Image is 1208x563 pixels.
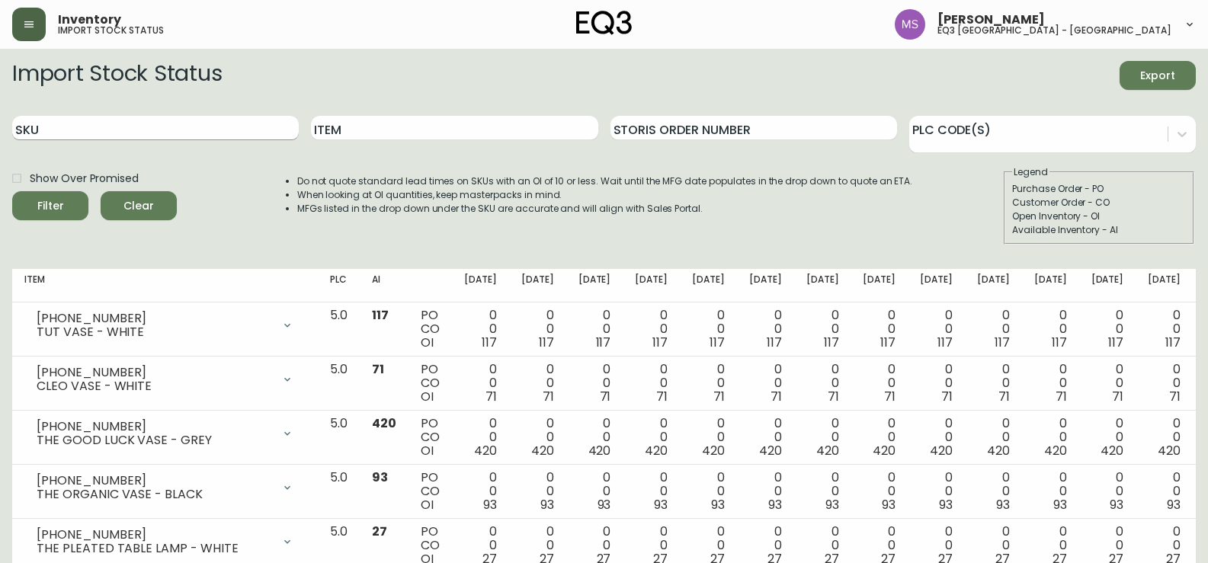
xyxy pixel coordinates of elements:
[464,417,497,458] div: 0 0
[920,417,953,458] div: 0 0
[806,363,839,404] div: 0 0
[656,388,668,405] span: 71
[578,309,611,350] div: 0 0
[1079,269,1136,302] th: [DATE]
[464,363,497,404] div: 0 0
[596,334,611,351] span: 117
[1110,496,1123,513] span: 93
[113,197,165,216] span: Clear
[464,471,497,512] div: 0 0
[521,471,554,512] div: 0 0
[1012,223,1186,237] div: Available Inventory - AI
[1112,388,1123,405] span: 71
[297,174,913,188] li: Do not quote standard lead times on SKUs with an OI of 10 or less. Wait until the MFG date popula...
[1091,363,1124,404] div: 0 0
[318,357,360,411] td: 5.0
[1022,269,1079,302] th: [DATE]
[37,474,272,488] div: [PHONE_NUMBER]
[58,14,121,26] span: Inventory
[37,528,272,542] div: [PHONE_NUMBER]
[464,309,497,350] div: 0 0
[37,312,272,325] div: [PHONE_NUMBER]
[977,471,1010,512] div: 0 0
[318,302,360,357] td: 5.0
[297,202,913,216] li: MFGs listed in the drop down under the SKU are accurate and will align with Sales Portal.
[937,334,953,351] span: 117
[360,269,409,302] th: AI
[768,496,782,513] span: 93
[1053,496,1067,513] span: 93
[749,363,782,404] div: 0 0
[908,269,965,302] th: [DATE]
[749,471,782,512] div: 0 0
[421,388,434,405] span: OI
[30,171,139,187] span: Show Over Promised
[824,334,839,351] span: 117
[318,269,360,302] th: PLC
[1052,334,1067,351] span: 117
[794,269,851,302] th: [DATE]
[421,442,434,459] span: OI
[1132,66,1184,85] span: Export
[578,363,611,404] div: 0 0
[578,471,611,512] div: 0 0
[1012,182,1186,196] div: Purchase Order - PO
[713,388,725,405] span: 71
[882,496,896,513] span: 93
[767,334,782,351] span: 117
[372,306,389,324] span: 117
[37,488,272,501] div: THE ORGANIC VASE - BLACK
[939,496,953,513] span: 93
[692,363,725,404] div: 0 0
[863,309,896,350] div: 0 0
[920,363,953,404] div: 0 0
[1148,363,1181,404] div: 0 0
[483,496,497,513] span: 93
[37,379,272,393] div: CLEO VASE - WHITE
[600,388,611,405] span: 71
[995,334,1010,351] span: 117
[1056,388,1067,405] span: 71
[680,269,737,302] th: [DATE]
[873,442,896,459] span: 420
[1044,442,1067,459] span: 420
[645,442,668,459] span: 420
[941,388,953,405] span: 71
[1012,165,1049,179] legend: Legend
[711,496,725,513] span: 93
[1120,61,1196,90] button: Export
[1012,210,1186,223] div: Open Inventory - OI
[930,442,953,459] span: 420
[12,269,318,302] th: Item
[318,465,360,519] td: 5.0
[937,14,1045,26] span: [PERSON_NAME]
[421,417,440,458] div: PO CO
[521,309,554,350] div: 0 0
[806,309,839,350] div: 0 0
[421,309,440,350] div: PO CO
[37,325,272,339] div: TUT VASE - WHITE
[737,269,794,302] th: [DATE]
[759,442,782,459] span: 420
[635,471,668,512] div: 0 0
[474,442,497,459] span: 420
[771,388,782,405] span: 71
[1165,334,1181,351] span: 117
[1091,471,1124,512] div: 0 0
[987,442,1010,459] span: 420
[965,269,1022,302] th: [DATE]
[421,496,434,513] span: OI
[297,188,913,202] li: When looking at OI quantities, keep masterpacks in mind.
[977,363,1010,404] div: 0 0
[521,417,554,458] div: 0 0
[24,417,306,450] div: [PHONE_NUMBER]THE GOOD LUCK VASE - GREY
[1101,442,1123,459] span: 420
[920,309,953,350] div: 0 0
[863,471,896,512] div: 0 0
[1034,363,1067,404] div: 0 0
[937,26,1171,35] h5: eq3 [GEOGRAPHIC_DATA] - [GEOGRAPHIC_DATA]
[702,442,725,459] span: 420
[863,417,896,458] div: 0 0
[372,523,387,540] span: 27
[635,309,668,350] div: 0 0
